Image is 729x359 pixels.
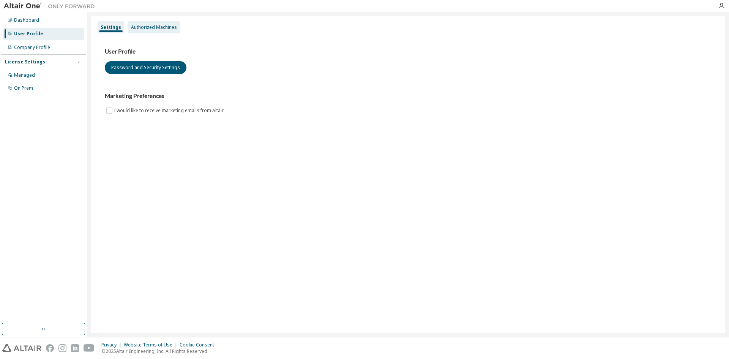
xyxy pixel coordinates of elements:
img: linkedin.svg [71,344,79,352]
button: Password and Security Settings [105,61,186,74]
div: On Prem [14,85,33,91]
div: Company Profile [14,44,50,51]
div: Cookie Consent [180,342,219,348]
p: © 2025 Altair Engineering, Inc. All Rights Reserved. [101,348,219,354]
h3: User Profile [105,48,712,55]
div: Authorized Machines [131,24,177,30]
div: Dashboard [14,17,39,23]
img: altair_logo.svg [2,344,41,352]
img: facebook.svg [46,344,54,352]
h3: Marketing Preferences [105,92,712,100]
div: Privacy [101,342,124,348]
div: Settings [101,24,121,30]
div: Managed [14,72,35,78]
div: License Settings [5,59,45,65]
label: I would like to receive marketing emails from Altair [114,106,225,115]
img: instagram.svg [58,344,66,352]
div: User Profile [14,31,43,37]
img: youtube.svg [84,344,95,352]
img: Altair One [4,2,99,10]
div: Website Terms of Use [124,342,180,348]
